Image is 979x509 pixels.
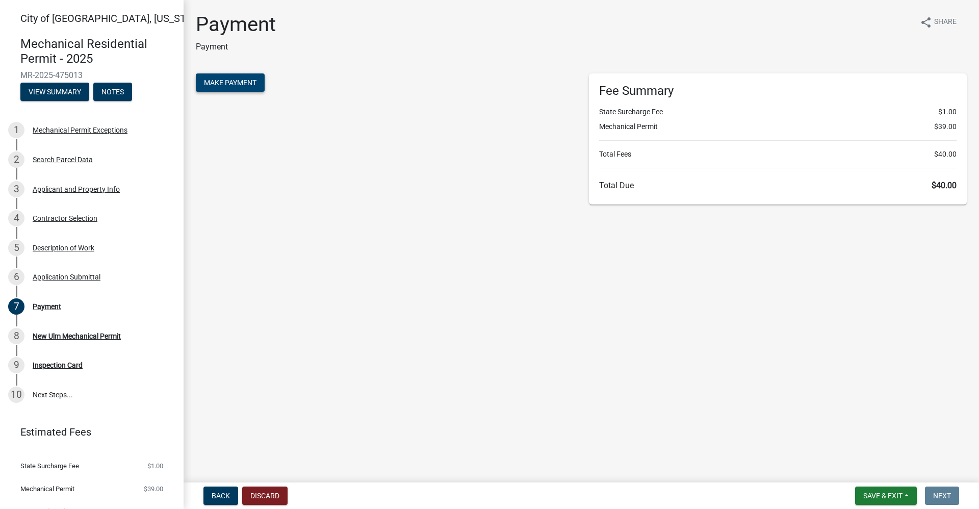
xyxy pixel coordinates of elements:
div: 6 [8,269,24,285]
span: $40.00 [932,181,957,190]
p: Payment [196,41,276,53]
a: Estimated Fees [8,422,167,442]
div: 2 [8,151,24,168]
div: 5 [8,240,24,256]
span: Share [934,16,957,29]
li: State Surcharge Fee [599,107,957,117]
div: 3 [8,181,24,197]
h1: Payment [196,12,276,37]
span: $1.00 [147,463,163,469]
div: Applicant and Property Info [33,186,120,193]
button: Back [203,487,238,505]
span: $39.00 [144,486,163,492]
div: 1 [8,122,24,138]
span: $40.00 [934,149,957,160]
h4: Mechanical Residential Permit - 2025 [20,37,175,66]
h6: Fee Summary [599,84,957,98]
span: Mechanical Permit [20,486,74,492]
span: Make Payment [204,79,256,87]
button: View Summary [20,83,89,101]
wm-modal-confirm: Summary [20,88,89,96]
button: Discard [242,487,288,505]
button: shareShare [912,12,965,32]
div: 4 [8,210,24,226]
button: Make Payment [196,73,265,92]
wm-modal-confirm: Notes [93,88,132,96]
span: Back [212,492,230,500]
div: Mechanical Permit Exceptions [33,126,127,134]
div: Contractor Selection [33,215,97,222]
i: share [920,16,932,29]
div: New Ulm Mechanical Permit [33,333,121,340]
button: Notes [93,83,132,101]
button: Save & Exit [855,487,917,505]
div: Application Submittal [33,273,100,281]
h6: Total Due [599,181,957,190]
div: Payment [33,303,61,310]
span: $39.00 [934,121,957,132]
div: 7 [8,298,24,315]
span: Next [933,492,951,500]
div: Description of Work [33,244,94,251]
li: Mechanical Permit [599,121,957,132]
span: $1.00 [938,107,957,117]
button: Next [925,487,959,505]
div: Search Parcel Data [33,156,93,163]
div: 8 [8,328,24,344]
span: State Surcharge Fee [20,463,79,469]
li: Total Fees [599,149,957,160]
span: Save & Exit [863,492,903,500]
div: Inspection Card [33,362,83,369]
div: 10 [8,387,24,403]
span: MR-2025-475013 [20,70,163,80]
div: 9 [8,357,24,373]
span: City of [GEOGRAPHIC_DATA], [US_STATE] [20,12,206,24]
